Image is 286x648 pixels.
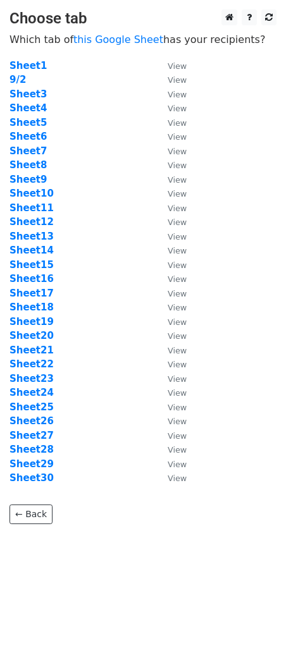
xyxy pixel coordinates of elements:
a: Sheet27 [9,430,54,441]
a: Sheet28 [9,444,54,455]
a: Sheet4 [9,102,47,114]
small: View [168,175,187,185]
a: Sheet20 [9,330,54,341]
strong: 9/2 [9,74,26,85]
strong: Sheet1 [9,60,47,71]
small: View [168,104,187,113]
strong: Sheet7 [9,145,47,157]
small: View [168,75,187,85]
a: View [155,231,187,242]
a: Sheet22 [9,358,54,370]
small: View [168,403,187,412]
a: Sheet5 [9,117,47,128]
a: Sheet29 [9,458,54,470]
strong: Sheet14 [9,245,54,256]
a: View [155,216,187,228]
small: View [168,90,187,99]
small: View [168,417,187,426]
small: View [168,289,187,298]
a: View [155,273,187,284]
a: View [155,117,187,128]
small: View [168,232,187,241]
small: View [168,331,187,341]
small: View [168,260,187,270]
a: View [155,430,187,441]
a: View [155,202,187,214]
a: Sheet12 [9,216,54,228]
a: View [155,345,187,356]
a: Sheet18 [9,302,54,313]
small: View [168,303,187,312]
a: View [155,288,187,299]
a: View [155,316,187,327]
small: View [168,118,187,128]
small: View [168,189,187,199]
a: View [155,330,187,341]
a: Sheet19 [9,316,54,327]
small: View [168,388,187,398]
small: View [168,346,187,355]
a: View [155,60,187,71]
small: View [168,445,187,455]
a: View [155,245,187,256]
small: View [168,374,187,384]
a: Sheet13 [9,231,54,242]
a: Sheet23 [9,373,54,384]
a: Sheet25 [9,401,54,413]
a: Sheet15 [9,259,54,271]
small: View [168,161,187,170]
a: View [155,174,187,185]
strong: Sheet3 [9,89,47,100]
a: View [155,401,187,413]
small: View [168,460,187,469]
a: View [155,358,187,370]
a: Sheet8 [9,159,47,171]
a: Sheet11 [9,202,54,214]
small: View [168,61,187,71]
a: View [155,387,187,398]
a: Sheet6 [9,131,47,142]
a: Sheet10 [9,188,54,199]
a: this Google Sheet [73,34,163,46]
small: View [168,317,187,327]
a: Sheet24 [9,387,54,398]
a: Sheet26 [9,415,54,427]
small: View [168,204,187,213]
a: View [155,159,187,171]
a: View [155,131,187,142]
a: Sheet9 [9,174,47,185]
a: Sheet17 [9,288,54,299]
a: View [155,145,187,157]
a: ← Back [9,504,53,524]
a: Sheet21 [9,345,54,356]
small: View [168,217,187,227]
a: Sheet16 [9,273,54,284]
a: View [155,458,187,470]
h3: Choose tab [9,9,277,28]
small: View [168,360,187,369]
a: View [155,89,187,100]
p: Which tab of has your recipients? [9,33,277,46]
